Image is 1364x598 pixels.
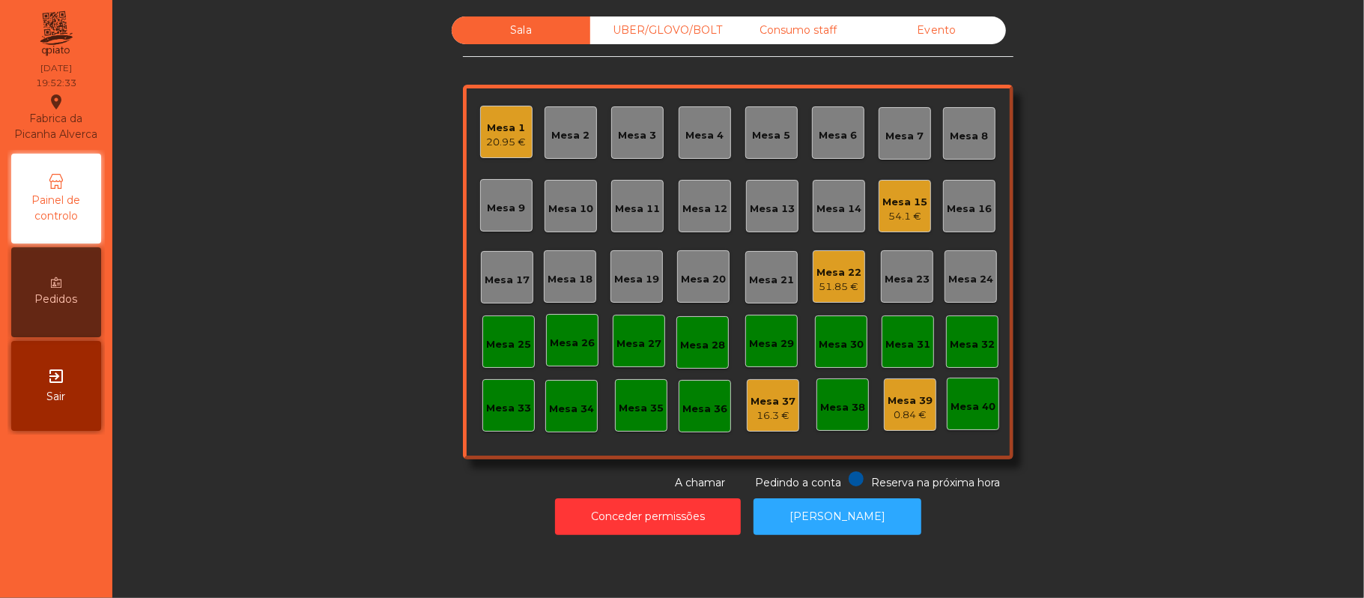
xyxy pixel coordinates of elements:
div: Evento [867,16,1006,44]
div: Mesa 8 [951,129,989,144]
span: A chamar [675,476,725,489]
div: Sala [452,16,590,44]
div: 20.95 € [487,135,527,150]
span: Reserva na próxima hora [871,476,1000,489]
div: Mesa 11 [615,202,660,217]
div: Mesa 4 [686,128,724,143]
div: Mesa 37 [751,394,795,409]
span: Painel de controlo [15,193,97,224]
div: Consumo staff [729,16,867,44]
div: Mesa 18 [548,272,592,287]
div: Mesa 24 [948,272,993,287]
div: Mesa 17 [485,273,530,288]
div: Mesa 2 [552,128,590,143]
div: Mesa 27 [616,336,661,351]
div: [DATE] [40,61,72,75]
div: Mesa 19 [614,272,659,287]
div: Mesa 39 [888,393,933,408]
div: UBER/GLOVO/BOLT [590,16,729,44]
div: Mesa 25 [486,337,531,352]
div: 19:52:33 [36,76,76,90]
div: 16.3 € [751,408,795,423]
div: Mesa 32 [950,337,995,352]
div: Mesa 22 [816,265,861,280]
div: Mesa 21 [749,273,794,288]
div: Mesa 35 [619,401,664,416]
button: Conceder permissões [555,498,741,535]
div: Mesa 16 [947,202,992,217]
i: location_on [47,93,65,111]
div: Mesa 20 [681,272,726,287]
div: Mesa 10 [548,202,593,217]
div: Mesa 7 [886,129,924,144]
div: Mesa 31 [885,337,930,352]
div: Mesa 30 [819,337,864,352]
i: exit_to_app [47,367,65,385]
div: Mesa 23 [885,272,930,287]
div: Mesa 26 [550,336,595,351]
div: Mesa 34 [549,402,594,417]
img: qpiato [37,7,74,60]
div: Mesa 3 [619,128,657,143]
div: Mesa 38 [820,400,865,415]
div: Mesa 13 [750,202,795,217]
span: Pedidos [35,292,78,307]
button: [PERSON_NAME] [754,498,921,535]
div: 0.84 € [888,408,933,423]
div: Mesa 29 [749,336,794,351]
div: Mesa 36 [682,402,727,417]
div: 51.85 € [816,280,861,295]
div: Mesa 28 [680,338,725,353]
div: Mesa 6 [819,128,858,143]
div: Mesa 9 [488,201,526,216]
div: Mesa 5 [753,128,791,143]
div: 54.1 € [882,209,927,224]
div: Mesa 33 [486,401,531,416]
div: Mesa 40 [951,399,995,414]
span: Sair [47,389,66,405]
div: Fabrica da Picanha Alverca [12,93,100,142]
div: Mesa 12 [682,202,727,217]
span: Pedindo a conta [755,476,841,489]
div: Mesa 15 [882,195,927,210]
div: Mesa 1 [487,121,527,136]
div: Mesa 14 [816,202,861,217]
